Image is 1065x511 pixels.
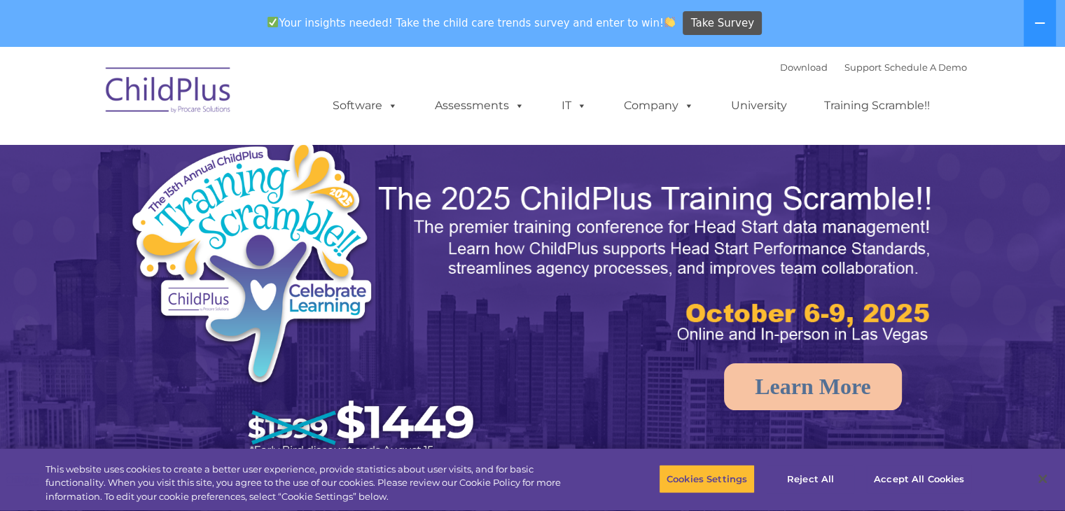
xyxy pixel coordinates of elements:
[99,57,239,127] img: ChildPlus by Procare Solutions
[1027,463,1058,494] button: Close
[548,92,601,120] a: IT
[319,92,412,120] a: Software
[780,62,967,73] font: |
[810,92,944,120] a: Training Scramble!!
[659,464,755,493] button: Cookies Settings
[421,92,538,120] a: Assessments
[46,463,586,504] div: This website uses cookies to create a better user experience, provide statistics about user visit...
[724,363,902,410] a: Learn More
[267,17,278,27] img: ✅
[195,92,237,103] span: Last name
[610,92,708,120] a: Company
[691,11,754,36] span: Take Survey
[884,62,967,73] a: Schedule A Demo
[866,464,972,493] button: Accept All Cookies
[767,464,854,493] button: Reject All
[262,9,681,36] span: Your insights needed! Take the child care trends survey and enter to win!
[195,150,254,160] span: Phone number
[683,11,762,36] a: Take Survey
[717,92,801,120] a: University
[844,62,882,73] a: Support
[780,62,828,73] a: Download
[664,17,675,27] img: 👏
